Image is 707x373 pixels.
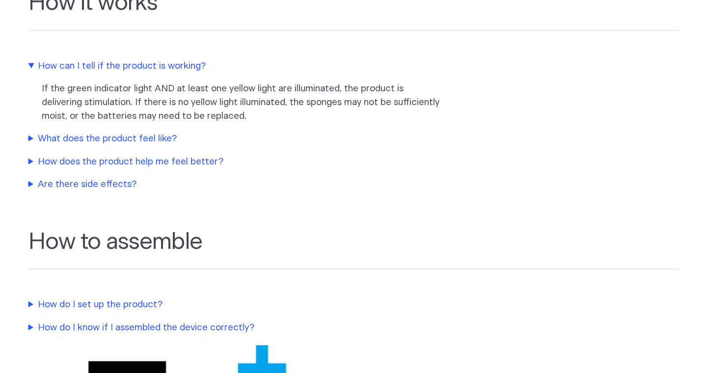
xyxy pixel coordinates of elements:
[28,298,441,312] summary: How do I set up the product?
[42,82,442,123] p: If the green indicator light AND at least one yellow light are illuminated, the product is delive...
[28,178,441,191] summary: Are there side effects?
[28,321,441,335] summary: How do I know if I assembled the device correctly?
[28,59,441,73] summary: How can I tell if the product is working?
[28,132,441,146] summary: What does the product feel like?
[28,155,441,169] summary: How does the product help me feel better?
[28,229,679,270] h2: How to assemble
